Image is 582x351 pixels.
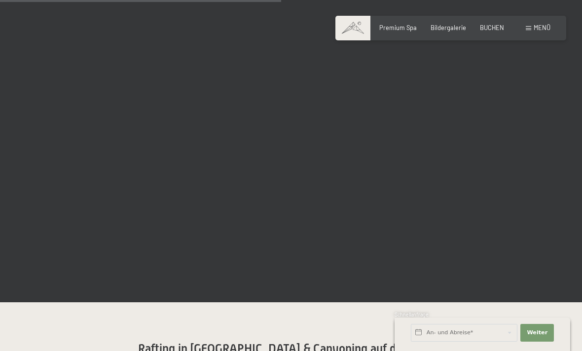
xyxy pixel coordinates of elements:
[431,24,466,32] a: Bildergalerie
[480,24,504,32] a: BUCHEN
[527,329,547,337] span: Weiter
[534,24,550,32] span: Menü
[94,41,488,263] iframe: Sommer | Estate | Summer @ Tauferer Ahrntal/Valli di Tures e Aurina
[520,324,554,342] button: Weiter
[379,24,417,32] a: Premium Spa
[395,312,429,318] span: Schnellanfrage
